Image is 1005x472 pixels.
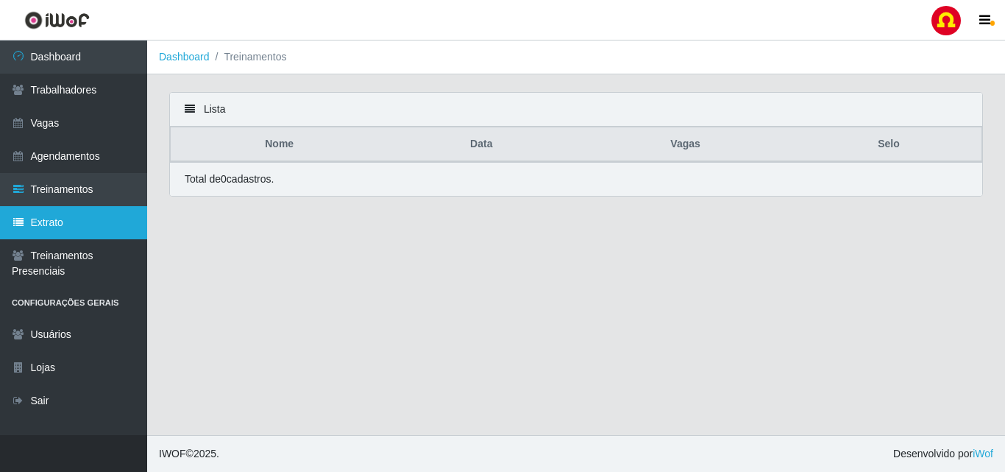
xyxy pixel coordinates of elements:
span: IWOF [159,448,186,459]
a: iWof [973,448,993,459]
th: Data [388,127,575,162]
span: Desenvolvido por [893,446,993,462]
th: Selo [796,127,981,162]
img: CoreUI Logo [24,11,90,29]
th: Nome [171,127,388,162]
div: Lista [170,93,982,127]
th: Vagas [575,127,796,162]
span: © 2025 . [159,446,219,462]
li: Treinamentos [210,49,287,65]
a: Dashboard [159,51,210,63]
p: Total de 0 cadastros. [185,172,274,187]
nav: breadcrumb [147,40,1005,74]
